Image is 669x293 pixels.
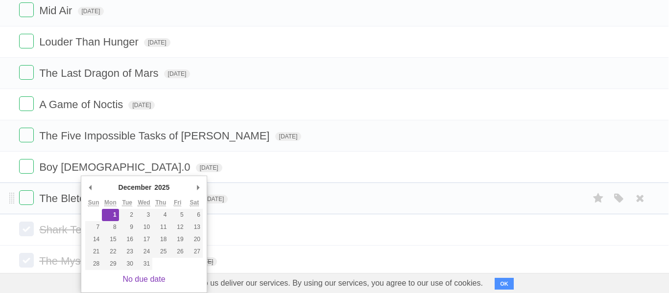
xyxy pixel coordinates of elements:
[136,209,152,221] button: 3
[128,101,155,110] span: [DATE]
[102,258,119,270] button: 29
[19,222,34,236] label: Done
[39,161,192,173] span: Boy [DEMOGRAPHIC_DATA].0
[102,209,119,221] button: 1
[39,224,99,236] span: Shark Teeth
[19,65,34,80] label: Done
[78,7,104,16] span: [DATE]
[122,275,165,283] a: No due date
[39,98,125,111] span: A Game of Noctis
[152,221,169,233] button: 11
[136,221,152,233] button: 10
[85,258,102,270] button: 28
[119,233,136,246] button: 16
[39,67,161,79] span: The Last Dragon of Mars
[144,38,170,47] span: [DATE]
[186,246,203,258] button: 27
[589,190,608,206] label: Star task
[85,233,102,246] button: 14
[193,180,203,195] button: Next Month
[136,233,152,246] button: 17
[155,199,166,206] abbr: Thursday
[164,69,191,78] span: [DATE]
[196,163,222,172] span: [DATE]
[169,209,186,221] button: 5
[39,36,141,48] span: Louder Than Hunger
[88,199,99,206] abbr: Sunday
[19,159,34,174] label: Done
[19,190,34,205] label: Done
[117,180,153,195] div: December
[102,233,119,246] button: 15
[190,199,199,206] abbr: Saturday
[119,221,136,233] button: 9
[119,258,136,270] button: 30
[186,233,203,246] button: 20
[85,246,102,258] button: 21
[122,199,132,206] abbr: Tuesday
[169,221,186,233] button: 12
[174,199,181,206] abbr: Friday
[85,180,95,195] button: Previous Month
[39,4,74,17] span: Mid Air
[169,233,186,246] button: 19
[19,2,34,17] label: Done
[119,246,136,258] button: 23
[153,180,171,195] div: 2025
[138,199,150,206] abbr: Wednesday
[19,34,34,48] label: Done
[136,258,152,270] button: 31
[39,130,272,142] span: The Five Impossible Tasks of [PERSON_NAME]
[495,278,514,290] button: OK
[169,246,186,258] button: 26
[39,255,188,267] span: The Mystery of Locked Rooms
[102,246,119,258] button: 22
[186,221,203,233] button: 13
[104,199,117,206] abbr: Monday
[152,233,169,246] button: 18
[19,96,34,111] label: Done
[275,132,302,141] span: [DATE]
[136,246,152,258] button: 24
[19,128,34,142] label: Done
[85,221,102,233] button: 7
[152,246,169,258] button: 25
[19,253,34,268] label: Done
[202,195,228,203] span: [DATE]
[119,209,136,221] button: 2
[186,209,203,221] button: 6
[153,273,493,293] span: Cookies help us deliver our services. By using our services, you agree to our use of cookies.
[152,209,169,221] button: 4
[39,192,198,204] span: The Bletchley [PERSON_NAME]
[102,221,119,233] button: 8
